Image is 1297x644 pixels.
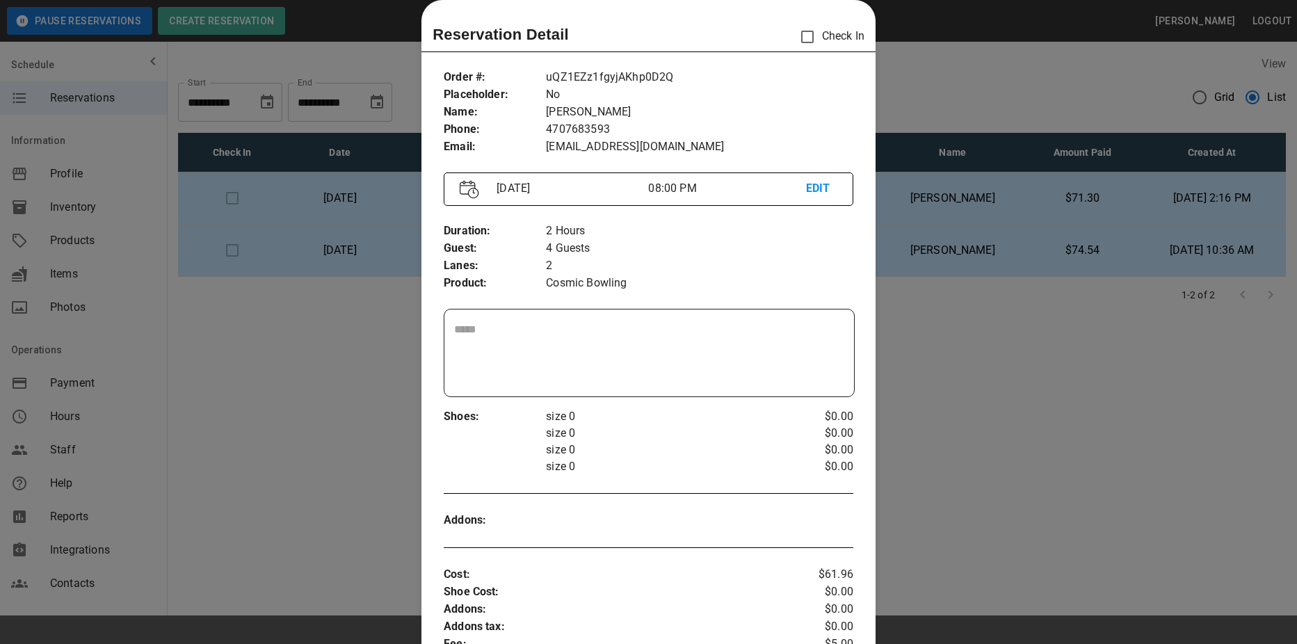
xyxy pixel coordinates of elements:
[785,566,853,583] p: $61.96
[460,180,479,199] img: Vector
[806,180,837,198] p: EDIT
[546,69,853,86] p: uQZ1EZz1fgyjAKhp0D2Q
[785,583,853,601] p: $0.00
[546,223,853,240] p: 2 Hours
[793,22,864,51] p: Check In
[444,566,785,583] p: Cost :
[546,257,853,275] p: 2
[444,583,785,601] p: Shoe Cost :
[785,442,853,458] p: $0.00
[444,69,546,86] p: Order # :
[785,425,853,442] p: $0.00
[444,121,546,138] p: Phone :
[444,512,546,529] p: Addons :
[444,86,546,104] p: Placeholder :
[444,257,546,275] p: Lanes :
[546,240,853,257] p: 4 Guests
[444,408,546,426] p: Shoes :
[546,442,784,458] p: size 0
[648,180,805,197] p: 08:00 PM
[785,601,853,618] p: $0.00
[546,408,784,425] p: size 0
[491,180,648,197] p: [DATE]
[546,138,853,156] p: [EMAIL_ADDRESS][DOMAIN_NAME]
[444,275,546,292] p: Product :
[433,23,569,46] p: Reservation Detail
[444,240,546,257] p: Guest :
[785,458,853,475] p: $0.00
[546,425,784,442] p: size 0
[444,601,785,618] p: Addons :
[444,138,546,156] p: Email :
[546,121,853,138] p: 4707683593
[785,618,853,636] p: $0.00
[546,86,853,104] p: No
[444,223,546,240] p: Duration :
[546,275,853,292] p: Cosmic Bowling
[444,104,546,121] p: Name :
[546,458,784,475] p: size 0
[444,618,785,636] p: Addons tax :
[785,408,853,425] p: $0.00
[546,104,853,121] p: [PERSON_NAME]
